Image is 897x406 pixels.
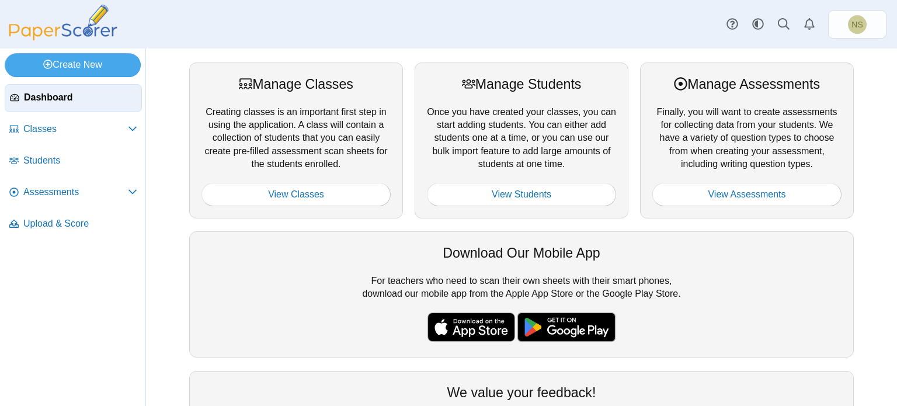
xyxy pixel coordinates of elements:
div: Finally, you will want to create assessments for collecting data from your students. We have a va... [640,63,854,218]
div: Creating classes is an important first step in using the application. A class will contain a coll... [189,63,403,218]
span: Classes [23,123,128,136]
div: Manage Assessments [652,75,842,93]
a: View Assessments [652,183,842,206]
span: Assessments [23,186,128,199]
img: apple-store-badge.svg [427,313,515,342]
span: Students [23,154,137,167]
a: View Students [427,183,616,206]
a: Nicole Savino Mulcahy [828,11,886,39]
a: Dashboard [5,84,142,112]
span: Nicole Savino Mulcahy [848,15,867,34]
a: Upload & Score [5,210,142,238]
span: Dashboard [24,91,137,104]
span: Upload & Score [23,217,137,230]
a: Create New [5,53,141,77]
a: Alerts [797,12,822,37]
a: Assessments [5,179,142,207]
img: google-play-badge.png [517,313,616,342]
div: Once you have created your classes, you can start adding students. You can either add students on... [415,63,628,218]
div: Manage Students [427,75,616,93]
div: Manage Classes [201,75,391,93]
a: View Classes [201,183,391,206]
img: PaperScorer [5,5,121,40]
a: PaperScorer [5,32,121,42]
div: Download Our Mobile App [201,244,842,262]
div: For teachers who need to scan their own sheets with their smart phones, download our mobile app f... [189,231,854,358]
a: Classes [5,116,142,144]
a: Students [5,147,142,175]
div: We value your feedback! [201,383,842,402]
span: Nicole Savino Mulcahy [851,20,863,29]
